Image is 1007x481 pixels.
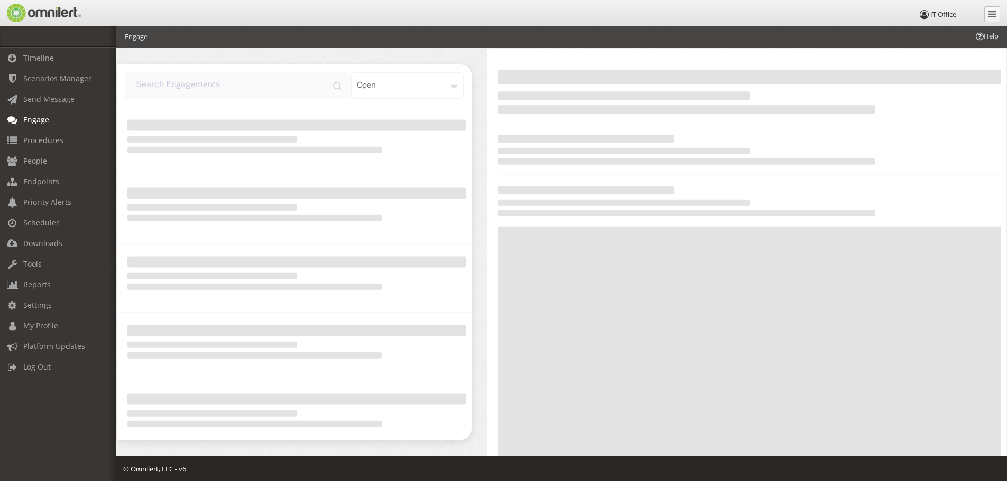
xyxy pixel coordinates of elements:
span: Tools [23,259,42,269]
span: Procedures [23,135,63,145]
span: Settings [23,300,52,310]
span: © Omnilert, LLC - v6 [123,464,186,474]
span: IT Office [930,10,956,19]
img: Omnilert [5,4,81,22]
span: Endpoints [23,176,59,186]
span: Engage [23,115,49,125]
span: People [23,156,47,166]
span: Platform Updates [23,341,85,351]
span: Help [974,31,999,41]
input: input [125,72,351,99]
div: open [351,72,464,99]
span: Reports [23,279,51,289]
span: Scenarios Manager [23,73,91,83]
span: Priority Alerts [23,197,71,207]
span: My Profile [23,320,58,331]
span: Scheduler [23,218,59,228]
a: Collapse Menu [984,6,1000,22]
span: Timeline [23,53,54,63]
li: Engage [125,32,147,42]
span: Downloads [23,238,62,248]
span: Log Out [23,362,51,372]
span: Send Message [23,94,75,104]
